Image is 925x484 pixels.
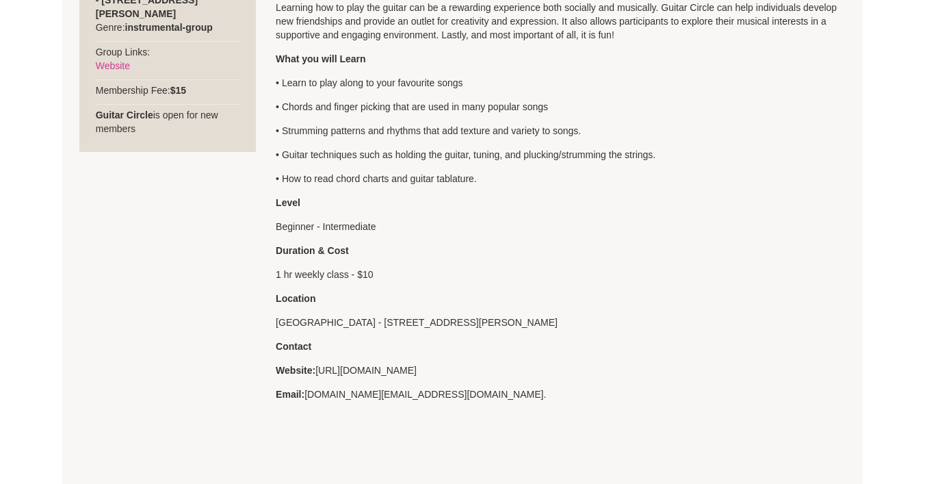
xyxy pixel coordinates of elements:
strong: Level [276,197,300,208]
strong: Email: [276,389,304,400]
p: • Strumming patterns and rhythms that add texture and variety to songs. [276,124,846,138]
p: [DOMAIN_NAME][EMAIL_ADDRESS][DOMAIN_NAME]. [276,387,846,401]
p: • Guitar techniques such as holding the guitar, tuning, and plucking/strumming the strings. [276,148,846,162]
strong: What you will Learn [276,53,365,64]
strong: Website: [276,365,315,376]
a: Website [96,60,130,71]
strong: instrumental-group [125,22,213,33]
strong: $15 [170,85,186,96]
p: Beginner - Intermediate [276,220,846,233]
p: • Chords and finger picking that are used in many popular songs [276,100,846,114]
p: 1 hr weekly class - $10 [276,268,846,281]
strong: Location [276,293,315,304]
strong: Duration & Cost [276,245,349,256]
strong: Contact [276,341,311,352]
p: • Learn to play along to your favourite songs [276,76,846,90]
p: [GEOGRAPHIC_DATA] - [STREET_ADDRESS][PERSON_NAME] [276,316,846,329]
p: Learning how to play the guitar can be a rewarding experience both socially and musically. Guitar... [276,1,846,42]
p: • How to read chord charts and guitar tablature. [276,172,846,186]
strong: Guitar Circle [96,110,153,120]
p: [URL][DOMAIN_NAME] [276,364,846,377]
